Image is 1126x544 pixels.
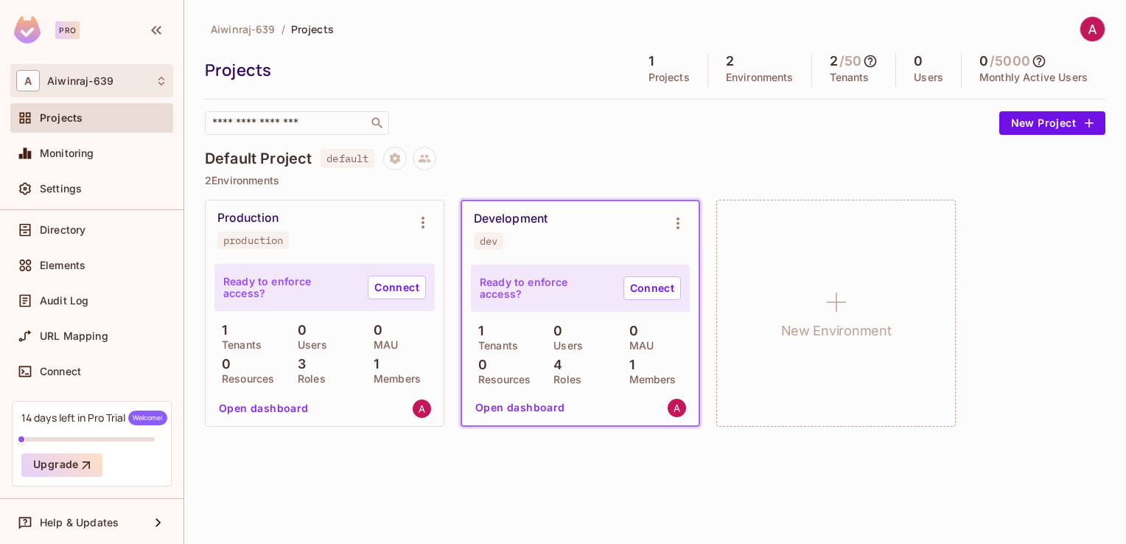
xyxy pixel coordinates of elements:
[21,453,102,477] button: Upgrade
[839,54,861,69] h5: / 50
[366,339,398,351] p: MAU
[366,373,421,385] p: Members
[781,320,892,342] h1: New Environment
[471,340,518,352] p: Tenants
[21,411,167,425] div: 14 days left in Pro Trial
[205,150,312,167] h4: Default Project
[291,22,334,36] span: Projects
[40,112,83,124] span: Projects
[413,400,431,418] img: aiwinraj.wono@gmail.com
[40,330,108,342] span: URL Mapping
[474,212,548,226] div: Development
[546,374,581,386] p: Roles
[546,324,562,338] p: 0
[1080,17,1105,41] img: Aiwinraj K.S
[40,147,94,159] span: Monitoring
[480,235,497,247] div: dev
[979,72,1088,83] p: Monthly Active Users
[830,54,838,69] h5: 2
[979,54,988,69] h5: 0
[281,22,285,36] li: /
[990,54,1030,69] h5: / 5000
[290,323,307,338] p: 0
[205,175,1105,186] p: 2 Environments
[368,276,426,299] a: Connect
[223,234,283,246] div: production
[290,373,326,385] p: Roles
[16,70,40,91] span: A
[648,72,690,83] p: Projects
[40,183,82,195] span: Settings
[214,373,274,385] p: Resources
[914,54,923,69] h5: 0
[290,339,327,351] p: Users
[546,358,562,372] p: 4
[469,396,571,419] button: Open dashboard
[214,357,231,372] p: 0
[471,374,531,386] p: Resources
[40,224,85,236] span: Directory
[622,324,638,338] p: 0
[726,54,734,69] h5: 2
[546,340,583,352] p: Users
[480,276,612,300] p: Ready to enforce access?
[40,517,119,529] span: Help & Updates
[214,323,227,338] p: 1
[726,72,794,83] p: Environments
[321,149,374,168] span: default
[623,276,681,300] a: Connect
[205,59,623,81] div: Projects
[999,111,1105,135] button: New Project
[830,72,870,83] p: Tenants
[217,211,279,226] div: Production
[40,295,88,307] span: Audit Log
[366,323,382,338] p: 0
[290,357,306,372] p: 3
[622,340,654,352] p: MAU
[471,358,487,372] p: 0
[128,411,167,425] span: Welcome!
[223,276,356,299] p: Ready to enforce access?
[14,16,41,43] img: SReyMgAAAABJRU5ErkJggg==
[214,339,262,351] p: Tenants
[40,259,85,271] span: Elements
[383,154,407,168] span: Project settings
[668,399,686,417] img: aiwinraj.wono@gmail.com
[211,22,276,36] span: Aiwinraj-639
[622,374,676,386] p: Members
[622,358,634,372] p: 1
[471,324,483,338] p: 1
[213,397,315,420] button: Open dashboard
[648,54,654,69] h5: 1
[47,75,113,87] span: Workspace: Aiwinraj-639
[55,21,80,39] div: Pro
[408,208,438,237] button: Environment settings
[366,357,379,372] p: 1
[663,209,693,238] button: Environment settings
[914,72,943,83] p: Users
[40,366,81,377] span: Connect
